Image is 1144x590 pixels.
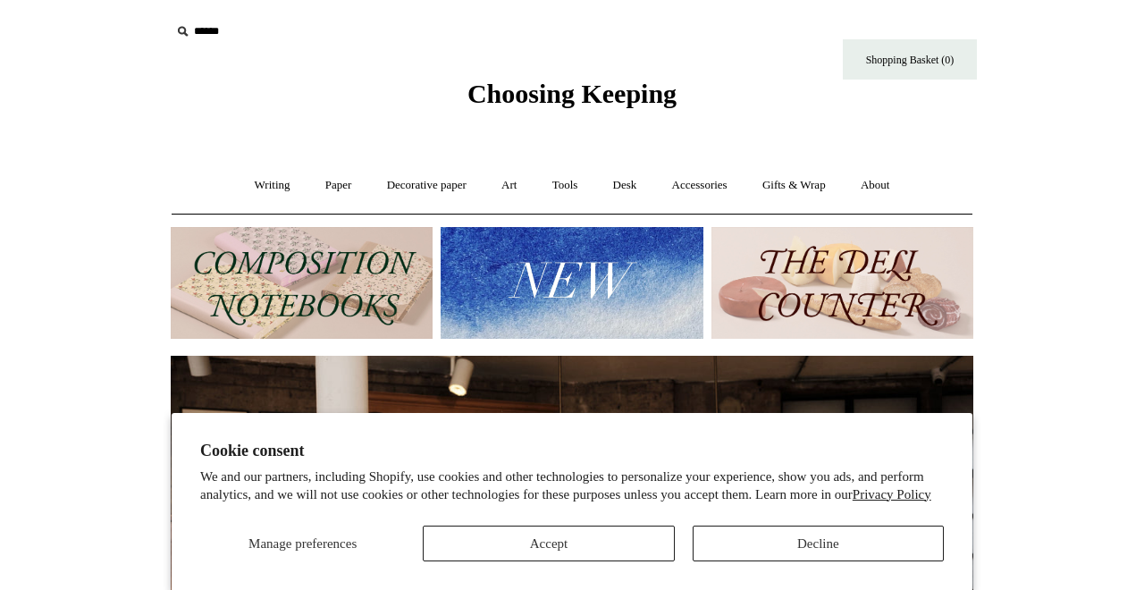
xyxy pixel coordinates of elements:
a: Desk [597,162,653,209]
a: Shopping Basket (0) [843,39,977,80]
span: Choosing Keeping [467,79,677,108]
a: Paper [309,162,368,209]
a: Art [485,162,533,209]
span: Manage preferences [248,536,357,551]
button: Accept [423,526,674,561]
a: About [845,162,906,209]
a: Writing [239,162,307,209]
p: We and our partners, including Shopify, use cookies and other technologies to personalize your ex... [200,468,944,503]
button: Manage preferences [200,526,405,561]
img: New.jpg__PID:f73bdf93-380a-4a35-bcfe-7823039498e1 [441,227,702,339]
a: Accessories [656,162,744,209]
a: Gifts & Wrap [746,162,842,209]
img: The Deli Counter [711,227,973,339]
img: 202302 Composition ledgers.jpg__PID:69722ee6-fa44-49dd-a067-31375e5d54ec [171,227,433,339]
a: Choosing Keeping [467,93,677,105]
a: Tools [536,162,594,209]
button: Decline [693,526,944,561]
a: Decorative paper [371,162,483,209]
h2: Cookie consent [200,442,944,460]
a: Privacy Policy [853,487,931,501]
